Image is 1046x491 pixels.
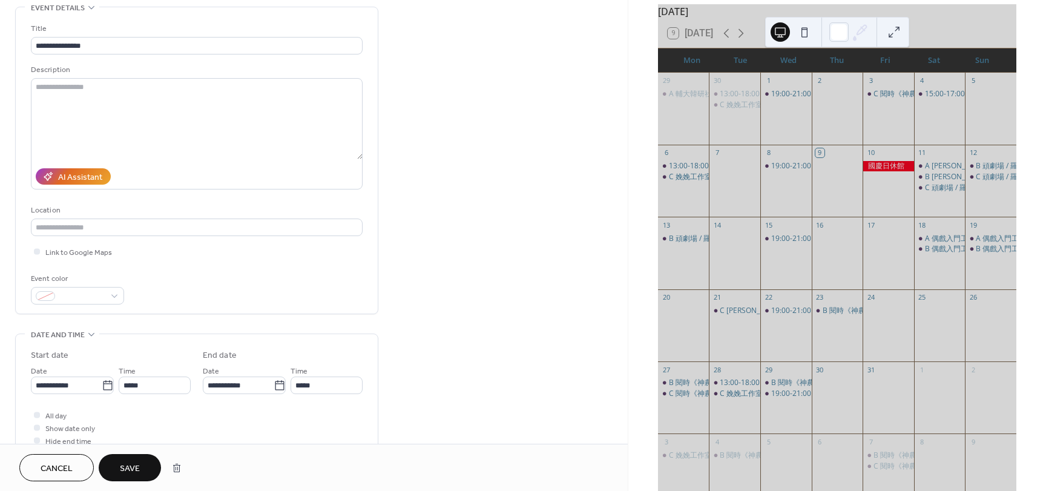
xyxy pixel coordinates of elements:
[291,365,308,378] span: Time
[771,306,870,316] div: 19:00-21:00 [PERSON_NAME]
[914,161,965,171] div: A 林采融
[969,437,978,446] div: 9
[918,365,927,374] div: 1
[658,161,709,171] div: 13:00-18:00 娩娩工作室-我們的六堂課 / 賴玟君
[764,437,773,446] div: 5
[815,148,824,157] div: 9
[45,410,67,423] span: All day
[709,100,760,110] div: C 娩娩工作室-我們的六堂課 / 賴玟君
[658,378,709,388] div: B 閱時《神農十七號》 / 戴家榆
[866,76,875,85] div: 3
[771,161,870,171] div: 19:00-21:00 [PERSON_NAME]
[712,365,722,374] div: 28
[662,220,671,229] div: 13
[815,76,824,85] div: 2
[863,450,914,461] div: B 閱時《神農十七號》 / 戴家榆
[760,161,812,171] div: 19:00-21:00 柯燕玲
[760,234,812,244] div: 19:00-21:00 柯燕玲
[662,76,671,85] div: 29
[918,148,927,157] div: 11
[720,378,907,388] div: 13:00-18:00 娩娩工作室-我們的六堂課 / [PERSON_NAME]
[709,450,760,461] div: B 閱時《神農十七號》 / 戴家榆
[764,220,773,229] div: 15
[965,172,1016,182] div: C 頑劇場 / 羅翡翠
[31,204,360,217] div: Location
[19,454,94,481] button: Cancel
[120,463,140,475] span: Save
[760,89,812,99] div: 19:00-21:00 柯燕玲
[203,365,219,378] span: Date
[958,48,1007,73] div: Sun
[36,168,111,185] button: AI Assistant
[965,161,1016,171] div: B 頑劇場 / 羅翡翠
[669,389,804,399] div: C 閱時《神農十七號》 / [PERSON_NAME]
[45,423,95,435] span: Show date only
[658,89,709,99] div: A 輔大韓研社 / 黃愷晴
[969,293,978,302] div: 26
[58,171,102,184] div: AI Assistant
[31,365,47,378] span: Date
[712,220,722,229] div: 14
[771,389,870,399] div: 19:00-21:00 [PERSON_NAME]
[658,234,709,244] div: B 頑劇場 / 羅翡翠
[925,183,981,193] div: C 頑劇場 / 羅翡翠
[918,76,927,85] div: 4
[709,89,760,99] div: 13:00-18:00 娩娩工作室-我們的六堂課 / 賴玟君
[764,293,773,302] div: 22
[203,349,237,362] div: End date
[709,389,760,399] div: C 娩娩工作室-我們的六堂課 / 賴玟君
[669,161,856,171] div: 13:00-18:00 娩娩工作室-我們的六堂課 / [PERSON_NAME]
[873,461,1008,472] div: C 閱時《神農十七號》 / [PERSON_NAME]
[866,148,875,157] div: 10
[709,306,760,316] div: C 蔡育承
[815,365,824,374] div: 30
[712,437,722,446] div: 4
[866,365,875,374] div: 31
[914,183,965,193] div: C 頑劇場 / 羅翡翠
[31,329,85,341] span: Date and time
[709,378,760,388] div: 13:00-18:00 娩娩工作室-我們的六堂課 / 賴玟君
[31,22,360,35] div: Title
[45,246,112,259] span: Link to Google Maps
[969,365,978,374] div: 2
[31,2,85,15] span: Event details
[662,437,671,446] div: 3
[866,293,875,302] div: 24
[925,234,1045,244] div: A 偶戲入門工作坊 / [PERSON_NAME]
[969,220,978,229] div: 19
[815,437,824,446] div: 6
[712,76,722,85] div: 30
[873,450,1008,461] div: B 閱時《神農十七號》 / [PERSON_NAME]
[873,89,1008,99] div: C 閱時《神農十七號》 / [PERSON_NAME]
[823,306,958,316] div: B 閱時《神農十七號》 / [PERSON_NAME]
[965,234,1016,244] div: A 偶戲入門工作坊 / 黃思瑋
[925,172,988,182] div: B [PERSON_NAME]
[658,389,709,399] div: C 閱時《神農十七號》 / 戴家榆
[914,244,965,254] div: B 偶戲入門工作坊 / 黃思瑋
[969,76,978,85] div: 5
[41,463,73,475] span: Cancel
[976,161,1032,171] div: B 頑劇場 / 羅翡翠
[31,64,360,76] div: Description
[815,293,824,302] div: 23
[669,234,725,244] div: B 頑劇場 / 羅翡翠
[910,48,958,73] div: Sat
[760,389,812,399] div: 19:00-21:00 柯燕玲
[720,306,783,316] div: C [PERSON_NAME]
[31,349,68,362] div: Start date
[914,234,965,244] div: A 偶戲入門工作坊 / 黃思瑋
[765,48,813,73] div: Wed
[925,89,1024,99] div: 15:00-17:00 [PERSON_NAME]
[119,365,136,378] span: Time
[712,293,722,302] div: 21
[969,148,978,157] div: 12
[720,89,907,99] div: 13:00-18:00 娩娩工作室-我們的六堂課 / [PERSON_NAME]
[925,244,1045,254] div: B 偶戲入門工作坊 / [PERSON_NAME]
[863,89,914,99] div: C 閱時《神農十七號》 / 戴家榆
[771,234,870,244] div: 19:00-21:00 [PERSON_NAME]
[658,450,709,461] div: C 娩娩工作室-我們的六堂課 / 賴玟君
[662,148,671,157] div: 6
[771,89,870,99] div: 19:00-21:00 [PERSON_NAME]
[764,76,773,85] div: 1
